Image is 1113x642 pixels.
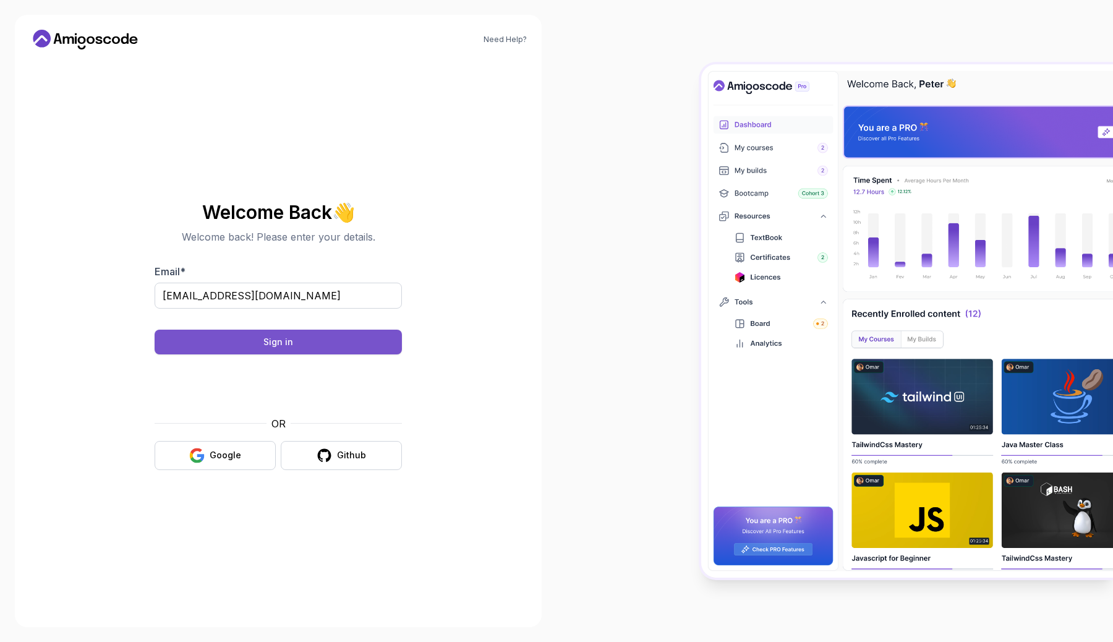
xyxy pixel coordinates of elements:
[155,330,402,354] button: Sign in
[155,441,276,470] button: Google
[263,336,293,348] div: Sign in
[155,202,402,222] h2: Welcome Back
[155,265,185,278] label: Email *
[155,283,402,309] input: Enter your email
[281,441,402,470] button: Github
[155,229,402,244] p: Welcome back! Please enter your details.
[337,449,366,461] div: Github
[271,416,286,431] p: OR
[210,449,241,461] div: Google
[30,30,141,49] a: Home link
[185,362,372,409] iframe: Widget containing checkbox for hCaptcha security challenge
[701,64,1113,578] img: Amigoscode Dashboard
[484,35,527,45] a: Need Help?
[332,202,355,222] span: 👋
